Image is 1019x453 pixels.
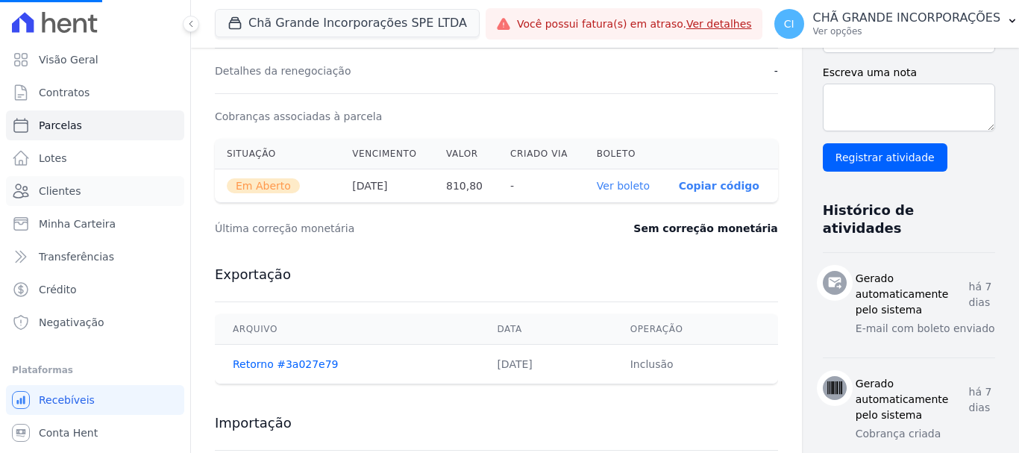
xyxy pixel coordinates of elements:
[39,184,81,199] span: Clientes
[233,358,339,370] a: Retorno #3a027e79
[215,63,351,78] dt: Detalhes da renegociação
[215,221,548,236] dt: Última correção monetária
[12,361,178,379] div: Plataformas
[215,266,778,284] h3: Exportação
[498,169,585,203] th: -
[39,425,98,440] span: Conta Hent
[498,139,585,169] th: Criado via
[39,52,98,67] span: Visão Geral
[856,426,995,442] p: Cobrança criada
[612,314,778,345] th: Operação
[6,78,184,107] a: Contratos
[517,16,752,32] span: Você possui fatura(s) em atraso.
[856,376,969,423] h3: Gerado automaticamente pelo sistema
[585,139,667,169] th: Boleto
[823,201,983,237] h3: Histórico de atividades
[856,321,995,337] p: E-mail com boleto enviado
[6,209,184,239] a: Minha Carteira
[39,151,67,166] span: Lotes
[633,221,777,236] dd: Sem correção monetária
[612,345,778,384] td: Inclusão
[479,345,612,384] td: [DATE]
[6,45,184,75] a: Visão Geral
[215,414,778,432] h3: Importação
[856,271,969,318] h3: Gerado automaticamente pelo sistema
[39,282,77,297] span: Crédito
[969,279,995,310] p: há 7 dias
[6,143,184,173] a: Lotes
[39,393,95,407] span: Recebíveis
[774,63,778,78] dd: -
[686,18,752,30] a: Ver detalhes
[813,10,1001,25] p: CHÃ GRANDE INCORPORAÇÕES
[6,307,184,337] a: Negativação
[39,216,116,231] span: Minha Carteira
[6,242,184,272] a: Transferências
[679,180,759,192] button: Copiar código
[6,418,184,448] a: Conta Hent
[340,139,434,169] th: Vencimento
[597,180,650,192] a: Ver boleto
[434,169,498,203] th: 810,80
[39,249,114,264] span: Transferências
[39,315,104,330] span: Negativação
[39,85,90,100] span: Contratos
[227,178,300,193] span: Em Aberto
[215,314,479,345] th: Arquivo
[784,19,794,29] span: CI
[6,176,184,206] a: Clientes
[215,109,382,124] dt: Cobranças associadas à parcela
[813,25,1001,37] p: Ver opções
[479,314,612,345] th: Data
[823,143,947,172] input: Registrar atividade
[6,275,184,304] a: Crédito
[215,139,340,169] th: Situação
[969,384,995,416] p: há 7 dias
[340,169,434,203] th: [DATE]
[215,9,480,37] button: Chã Grande Incorporações SPE LTDA
[39,118,82,133] span: Parcelas
[6,110,184,140] a: Parcelas
[434,139,498,169] th: Valor
[6,385,184,415] a: Recebíveis
[823,65,995,81] label: Escreva uma nota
